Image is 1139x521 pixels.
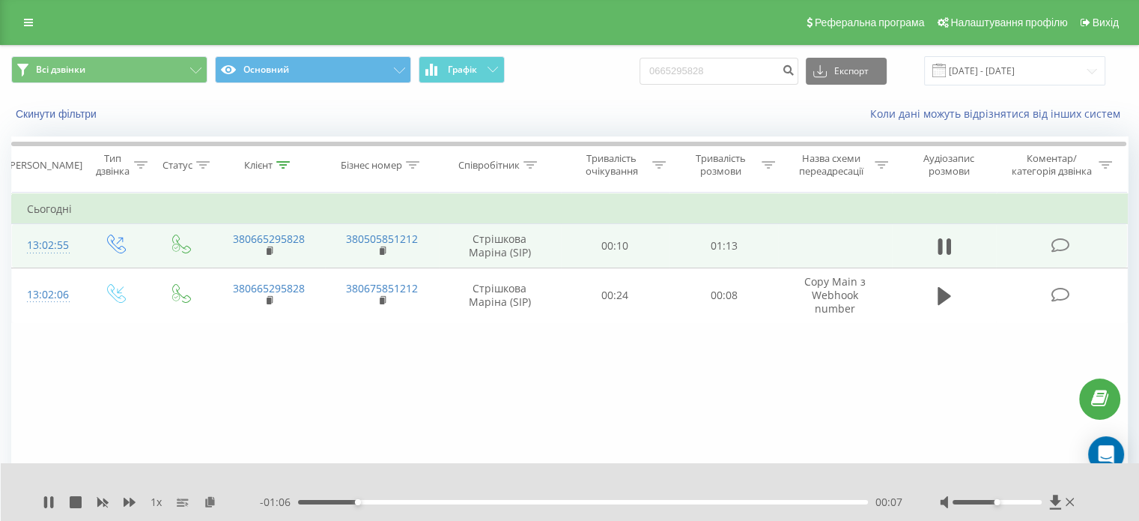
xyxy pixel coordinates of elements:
span: Всі дзвінки [36,64,85,76]
button: Графік [419,56,505,83]
div: Статус [163,159,192,172]
div: Назва схеми переадресації [792,152,871,178]
div: Open Intercom Messenger [1088,436,1124,472]
td: Стрішкова Маріна (SIP) [439,268,561,323]
button: Експорт [806,58,887,85]
td: Сьогодні [12,194,1128,224]
div: Коментар/категорія дзвінка [1007,152,1095,178]
span: Налаштування профілю [950,16,1067,28]
td: Стрішкова Маріна (SIP) [439,224,561,268]
div: Аудіозапис розмови [905,152,993,178]
span: 1 x [151,495,162,510]
span: Вихід [1093,16,1119,28]
a: 380665295828 [233,232,305,246]
span: - 01:06 [260,495,298,510]
button: Основний [215,56,411,83]
button: Скинути фільтри [11,107,104,121]
div: Клієнт [244,159,273,172]
td: 00:10 [561,224,669,268]
div: Співробітник [458,159,520,172]
div: Accessibility label [994,499,1000,505]
td: 00:24 [561,268,669,323]
td: 01:13 [669,224,778,268]
div: Accessibility label [355,499,361,505]
a: Коли дані можуть відрізнятися вiд інших систем [870,106,1128,121]
div: Тип дзвінка [94,152,130,178]
span: Графік [448,64,477,75]
a: 380665295828 [233,281,305,295]
div: Тривалість розмови [683,152,758,178]
a: 380505851212 [346,232,418,246]
span: Реферальна програма [815,16,925,28]
span: 00:07 [875,495,902,510]
div: 13:02:06 [27,280,67,310]
a: 380675851212 [346,281,418,295]
div: [PERSON_NAME] [7,159,82,172]
td: Copy Main з Webhook number [778,268,891,323]
div: 13:02:55 [27,231,67,260]
div: Бізнес номер [341,159,402,172]
div: Тривалість очікування [574,152,649,178]
button: Всі дзвінки [11,56,207,83]
td: 00:08 [669,268,778,323]
input: Пошук за номером [640,58,798,85]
